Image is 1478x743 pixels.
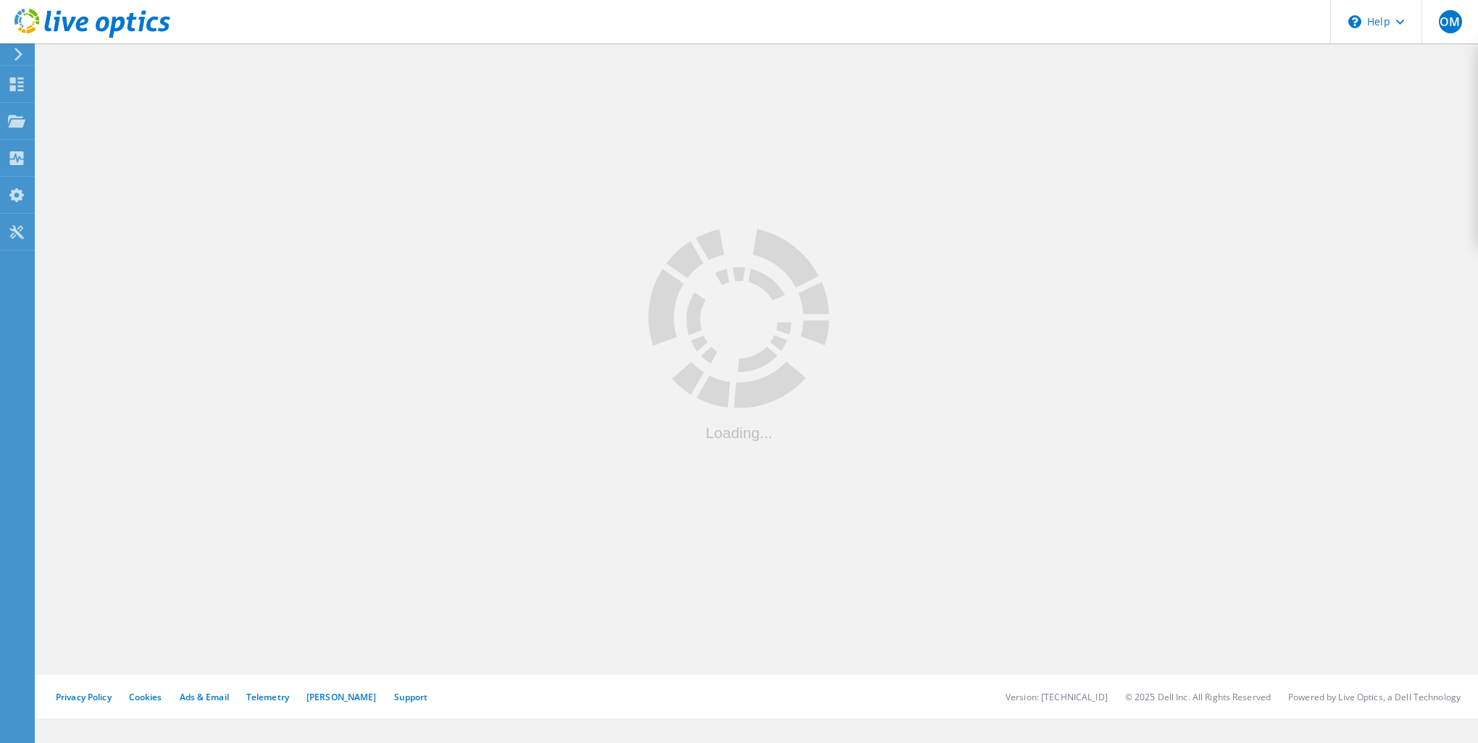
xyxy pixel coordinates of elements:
a: Support [394,691,428,703]
a: Privacy Policy [56,691,112,703]
a: Cookies [129,691,162,703]
a: [PERSON_NAME] [306,691,377,703]
a: Live Optics Dashboard [14,30,170,41]
div: Loading... [648,424,830,440]
a: Telemetry [246,691,289,703]
span: OM [1440,16,1460,28]
li: © 2025 Dell Inc. All Rights Reserved [1125,691,1271,703]
li: Version: [TECHNICAL_ID] [1006,691,1108,703]
li: Powered by Live Optics, a Dell Technology [1288,691,1461,703]
a: Ads & Email [180,691,229,703]
svg: \n [1348,15,1361,28]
